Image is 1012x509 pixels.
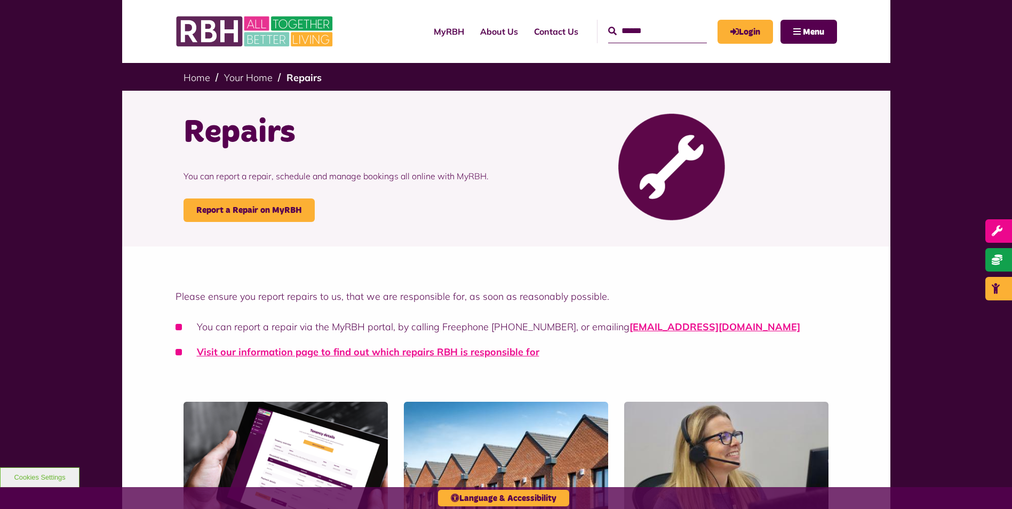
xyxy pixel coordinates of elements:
a: Visit our information page to find out which repairs RBH is responsible for [197,346,539,358]
p: Please ensure you report repairs to us, that we are responsible for, as soon as reasonably possible. [176,289,837,304]
a: Contact Us [526,17,586,46]
a: Report a Repair on MyRBH [184,198,315,222]
li: You can report a repair via the MyRBH portal, by calling Freephone [PHONE_NUMBER], or emailing [176,320,837,334]
button: Language & Accessibility [438,490,569,506]
button: Navigation [780,20,837,44]
h1: Repairs [184,112,498,154]
iframe: Netcall Web Assistant for live chat [964,461,1012,509]
span: Menu [803,28,824,36]
img: Report Repair [618,114,725,220]
a: About Us [472,17,526,46]
a: MyRBH [718,20,773,44]
img: RBH [176,11,336,52]
p: You can report a repair, schedule and manage bookings all online with MyRBH. [184,154,498,198]
a: Repairs [286,71,322,84]
a: MyRBH [426,17,472,46]
a: [EMAIL_ADDRESS][DOMAIN_NAME] [629,321,800,333]
a: Your Home [224,71,273,84]
a: Home [184,71,210,84]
